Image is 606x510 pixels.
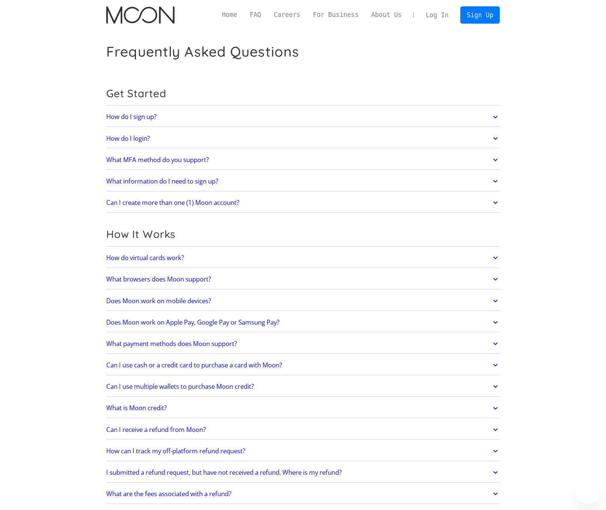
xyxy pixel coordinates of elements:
h2: Can I use cash or a credit card to purchase a card with Moon? [106,361,282,369]
img: Moon Logo [106,6,174,24]
h1: Frequently Asked Questions [106,43,299,60]
a: How do virtual cards work? [106,250,500,266]
a: Does Moon work on mobile devices? [106,293,500,309]
h2: How do virtual cards work? [106,254,184,262]
a: How can I track my off-platform refund request? [106,443,500,459]
h2: What MFA method do you support? [106,156,209,164]
iframe: Button to launch messaging window [576,480,600,504]
h2: What are the fees associated with a refund? [106,490,231,498]
h2: Does Moon work on Apple Pay, Google Pay or Samsung Pay? [106,319,279,326]
a: For Business [307,10,365,20]
h2: What payment methods does Moon support? [106,340,237,348]
a: Can I use cash or a credit card to purchase a card with Moon? [106,357,500,373]
a: Does Moon work on Apple Pay, Google Pay or Samsung Pay? [106,314,500,330]
a: Sign Up [460,6,499,23]
h2: How do I login? [106,135,150,142]
a: I submitted a refund request, but have not received a refund. Where is my refund? [106,465,500,480]
h2: What is Moon credit? [106,404,167,412]
a: What is Moon credit? [106,400,500,416]
a: Can I use multiple wallets to purchase Moon credit? [106,379,500,394]
a: Home [216,10,243,20]
a: FAQ [243,10,267,20]
h2: Can I use multiple wallets to purchase Moon credit? [106,383,254,390]
h2: Can I receive a refund from Moon? [106,426,206,433]
a: Can I create more than one (1) Moon account? [106,195,500,211]
h2: How do I sign up? [106,113,157,120]
h2: How It Works [106,228,500,241]
a: home [106,6,174,24]
a: What MFA method do you support? [106,152,500,168]
a: What are the fees associated with a refund? [106,486,500,502]
a: About Us [365,10,408,20]
a: What information do I need to sign up? [106,173,500,189]
h2: Get Started [106,87,500,100]
a: How do I sign up? [106,109,500,125]
h2: Can I create more than one (1) Moon account? [106,199,239,206]
h2: How can I track my off-platform refund request? [106,447,245,455]
a: Log In [419,7,455,23]
h2: Does Moon work on mobile devices? [106,297,211,305]
h2: What information do I need to sign up? [106,178,218,185]
a: What browsers does Moon support? [106,271,500,287]
a: Careers [267,10,306,20]
h2: What browsers does Moon support? [106,275,211,283]
h2: I submitted a refund request, but have not received a refund. Where is my refund? [106,469,342,476]
a: What payment methods does Moon support? [106,336,500,352]
a: Can I receive a refund from Moon? [106,422,500,438]
a: How do I login? [106,131,500,146]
